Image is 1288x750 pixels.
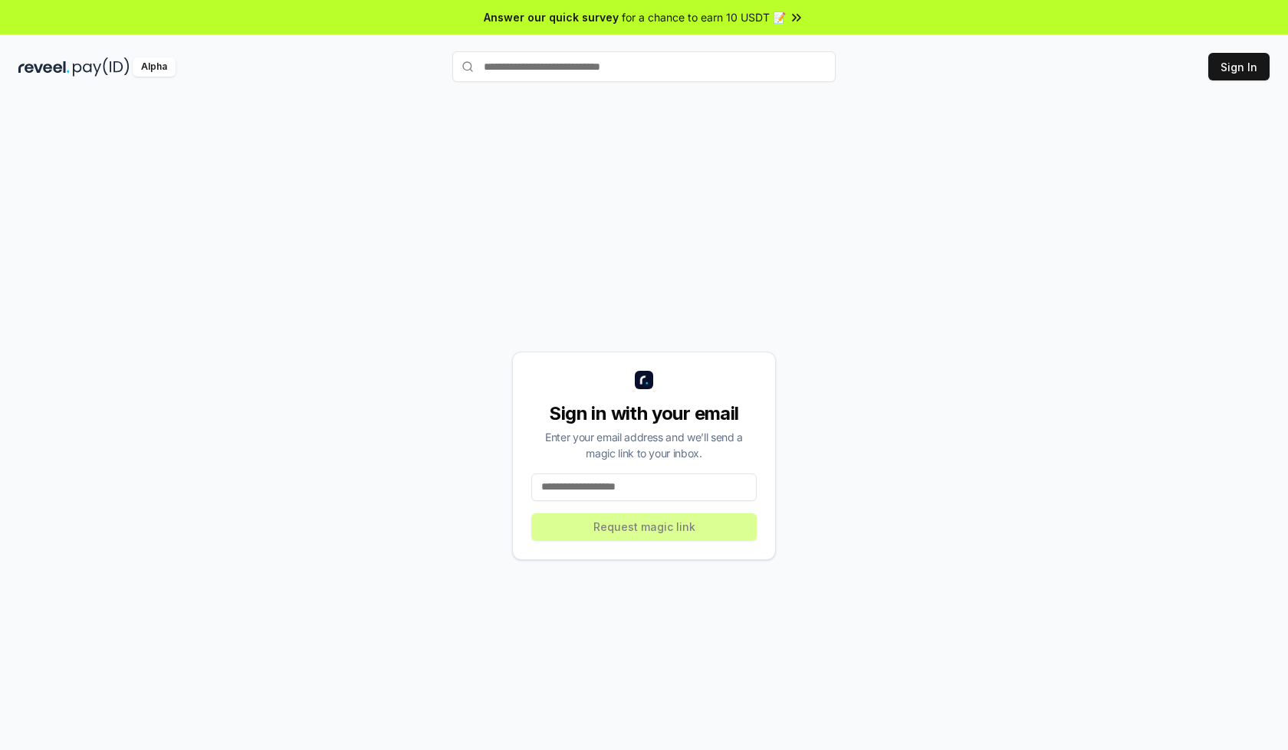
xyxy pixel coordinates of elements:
[622,9,786,25] span: for a chance to earn 10 USDT 📝
[531,429,757,461] div: Enter your email address and we’ll send a magic link to your inbox.
[133,57,176,77] div: Alpha
[635,371,653,389] img: logo_small
[484,9,619,25] span: Answer our quick survey
[73,57,130,77] img: pay_id
[1208,53,1270,80] button: Sign In
[531,401,757,426] div: Sign in with your email
[18,57,70,77] img: reveel_dark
